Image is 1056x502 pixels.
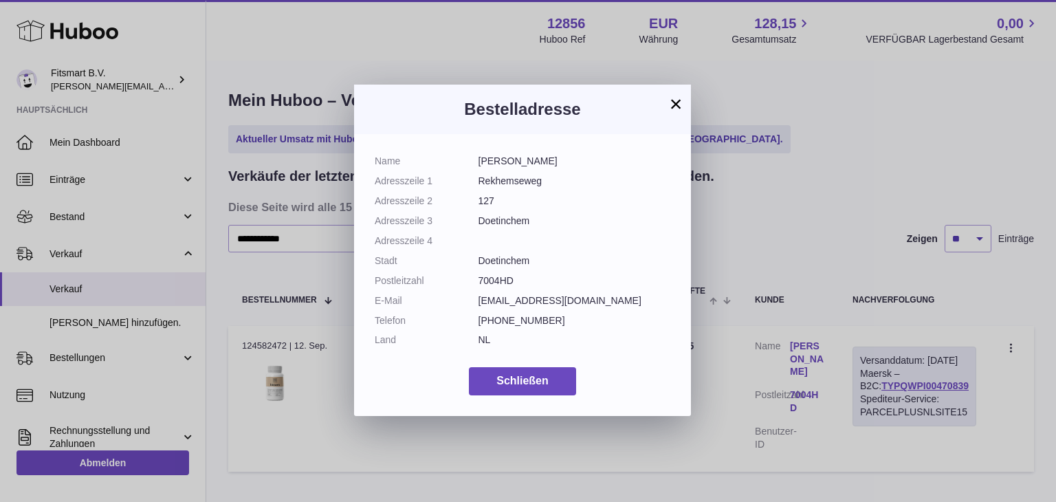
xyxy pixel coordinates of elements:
[375,155,478,168] dt: Name
[496,375,549,386] span: Schließen
[478,314,671,327] dd: [PHONE_NUMBER]
[478,175,671,188] dd: Rekhemseweg
[375,215,478,228] dt: Adresszeile 3
[375,234,478,248] dt: Adresszeile 4
[478,294,671,307] dd: [EMAIL_ADDRESS][DOMAIN_NAME]
[478,274,671,287] dd: 7004HD
[375,195,478,208] dt: Adresszeile 2
[469,367,576,395] button: Schließen
[478,215,671,228] dd: Doetinchem
[375,314,478,327] dt: Telefon
[478,334,671,347] dd: NL
[375,175,478,188] dt: Adresszeile 1
[375,254,478,268] dt: Stadt
[478,254,671,268] dd: Doetinchem
[668,96,684,112] button: ×
[375,294,478,307] dt: E-Mail
[375,334,478,347] dt: Land
[375,98,670,120] h3: Bestelladresse
[375,274,478,287] dt: Postleitzahl
[478,195,671,208] dd: 127
[478,155,671,168] dd: [PERSON_NAME]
